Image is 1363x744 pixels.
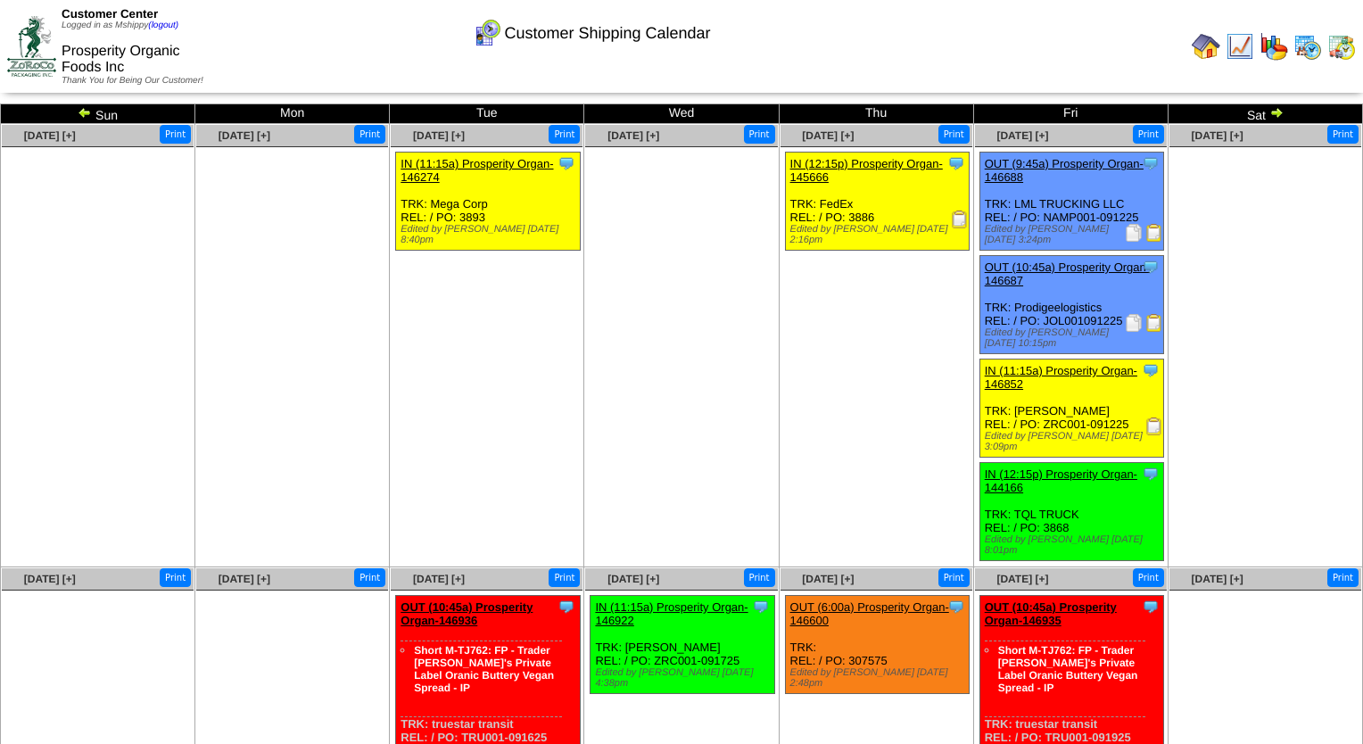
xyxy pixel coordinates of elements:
[1168,104,1362,124] td: Sat
[1145,224,1163,242] img: Bill of Lading
[1192,32,1220,61] img: home.gif
[354,568,385,587] button: Print
[148,21,178,30] a: (logout)
[1142,258,1160,276] img: Tooltip
[1142,361,1160,379] img: Tooltip
[938,568,970,587] button: Print
[985,364,1137,391] a: IN (11:15a) Prosperity Organ-146852
[414,644,554,694] a: Short M-TJ762: FP - Trader [PERSON_NAME]'s Private Label Oranic Buttery Vegan Spread - IP
[985,600,1117,627] a: OUT (10:45a) Prosperity Organ-146935
[938,125,970,144] button: Print
[985,534,1164,556] div: Edited by [PERSON_NAME] [DATE] 8:01pm
[549,568,580,587] button: Print
[160,568,191,587] button: Print
[558,598,575,616] img: Tooltip
[951,211,969,228] img: Receiving Document
[802,129,854,142] a: [DATE] [+]
[504,24,710,43] span: Customer Shipping Calendar
[979,463,1164,561] div: TRK: TQL TRUCK REL: / PO: 3868
[549,125,580,144] button: Print
[996,129,1048,142] a: [DATE] [+]
[790,157,943,184] a: IN (12:15p) Prosperity Organ-145666
[790,667,970,689] div: Edited by [PERSON_NAME] [DATE] 2:48pm
[1133,568,1164,587] button: Print
[1125,314,1143,332] img: Packing Slip
[790,600,949,627] a: OUT (6:00a) Prosperity Organ-146600
[396,153,581,251] div: TRK: Mega Corp REL: / PO: 3893
[1192,129,1243,142] a: [DATE] [+]
[1,104,195,124] td: Sun
[591,596,775,694] div: TRK: [PERSON_NAME] REL: / PO: ZRC001-091725
[160,125,191,144] button: Print
[390,104,584,124] td: Tue
[1142,465,1160,483] img: Tooltip
[947,598,965,616] img: Tooltip
[802,573,854,585] a: [DATE] [+]
[1226,32,1254,61] img: line_graph.gif
[1145,314,1163,332] img: Bill of Lading
[1327,32,1356,61] img: calendarinout.gif
[607,129,659,142] a: [DATE] [+]
[1142,598,1160,616] img: Tooltip
[752,598,770,616] img: Tooltip
[979,256,1164,354] div: TRK: Prodigeelogistics REL: / PO: JOL001091225
[219,573,270,585] a: [DATE] [+]
[790,224,970,245] div: Edited by [PERSON_NAME] [DATE] 2:16pm
[195,104,390,124] td: Mon
[354,125,385,144] button: Print
[62,7,158,21] span: Customer Center
[584,104,779,124] td: Wed
[1293,32,1322,61] img: calendarprod.gif
[595,667,774,689] div: Edited by [PERSON_NAME] [DATE] 4:38pm
[24,573,76,585] a: [DATE] [+]
[985,260,1150,287] a: OUT (10:45a) Prosperity Organ-146687
[979,360,1164,458] div: TRK: [PERSON_NAME] REL: / PO: ZRC001-091225
[24,129,76,142] a: [DATE] [+]
[985,327,1164,349] div: Edited by [PERSON_NAME] [DATE] 10:15pm
[413,573,465,585] a: [DATE] [+]
[1145,417,1163,435] img: Receiving Document
[998,644,1138,694] a: Short M-TJ762: FP - Trader [PERSON_NAME]'s Private Label Oranic Buttery Vegan Spread - IP
[473,19,501,47] img: calendarcustomer.gif
[1327,125,1359,144] button: Print
[401,157,553,184] a: IN (11:15a) Prosperity Organ-146274
[558,154,575,172] img: Tooltip
[1142,154,1160,172] img: Tooltip
[219,129,270,142] a: [DATE] [+]
[985,431,1164,452] div: Edited by [PERSON_NAME] [DATE] 3:09pm
[985,224,1164,245] div: Edited by [PERSON_NAME] [DATE] 3:24pm
[78,105,92,120] img: arrowleft.gif
[973,104,1168,124] td: Fri
[413,129,465,142] span: [DATE] [+]
[62,76,203,86] span: Thank You for Being Our Customer!
[595,600,748,627] a: IN (11:15a) Prosperity Organ-146922
[947,154,965,172] img: Tooltip
[401,224,580,245] div: Edited by [PERSON_NAME] [DATE] 8:40pm
[1192,573,1243,585] a: [DATE] [+]
[62,21,178,30] span: Logged in as Mshippy
[996,573,1048,585] a: [DATE] [+]
[979,153,1164,251] div: TRK: LML TRUCKING LLC REL: / PO: NAMP001-091225
[785,596,970,694] div: TRK: REL: / PO: 307575
[62,44,180,75] span: Prosperity Organic Foods Inc
[744,568,775,587] button: Print
[985,467,1137,494] a: IN (12:15p) Prosperity Organ-144166
[1327,568,1359,587] button: Print
[779,104,973,124] td: Thu
[1260,32,1288,61] img: graph.gif
[607,573,659,585] a: [DATE] [+]
[1125,224,1143,242] img: Packing Slip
